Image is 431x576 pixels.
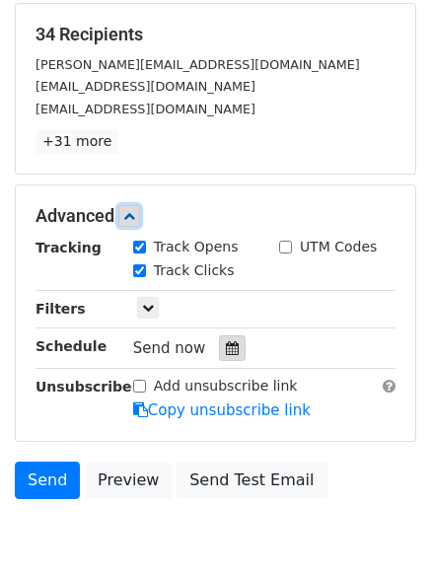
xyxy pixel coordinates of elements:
[133,339,206,357] span: Send now
[36,129,118,154] a: +31 more
[85,462,172,499] a: Preview
[36,240,102,255] strong: Tracking
[36,379,132,395] strong: Unsubscribe
[36,102,255,116] small: [EMAIL_ADDRESS][DOMAIN_NAME]
[300,237,377,257] label: UTM Codes
[154,260,235,281] label: Track Clicks
[36,79,255,94] small: [EMAIL_ADDRESS][DOMAIN_NAME]
[332,481,431,576] iframe: Chat Widget
[154,376,298,396] label: Add unsubscribe link
[36,338,107,354] strong: Schedule
[36,24,395,45] h5: 34 Recipients
[133,401,311,419] a: Copy unsubscribe link
[36,301,86,317] strong: Filters
[177,462,326,499] a: Send Test Email
[36,205,395,227] h5: Advanced
[15,462,80,499] a: Send
[36,57,360,72] small: [PERSON_NAME][EMAIL_ADDRESS][DOMAIN_NAME]
[154,237,239,257] label: Track Opens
